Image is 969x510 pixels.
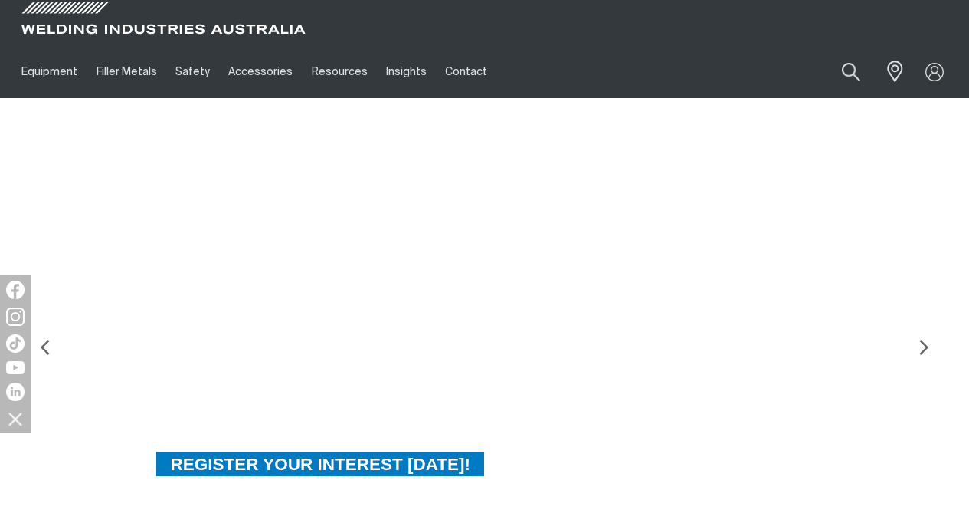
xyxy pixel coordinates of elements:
span: REGISTER YOUR INTEREST [DATE]! [156,450,484,478]
img: YouTube [6,361,25,374]
a: Resources [303,45,377,98]
img: hide socials [2,406,28,432]
img: Instagram [6,308,25,326]
img: Facebook [6,281,25,299]
img: PrevArrow [30,332,61,363]
a: Equipment [12,45,87,98]
a: Contact [436,45,496,98]
a: Filler Metals [87,45,165,98]
img: TikTok [6,334,25,353]
input: Product name or item number... [806,54,877,90]
a: Accessories [219,45,302,98]
nav: Main [12,45,721,98]
div: Faster, easier setup. More capabilities. Reliability you can trust. [155,354,813,420]
img: NextArrow [908,332,939,363]
a: REGISTER YOUR INTEREST TODAY! [155,450,486,478]
button: Search products [825,54,877,90]
div: THE NEW BOBCAT 265X™ WITH ARCREACH HAS ARRIVED! [155,268,813,317]
img: LinkedIn [6,383,25,401]
a: Insights [377,45,436,98]
a: Safety [166,45,219,98]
